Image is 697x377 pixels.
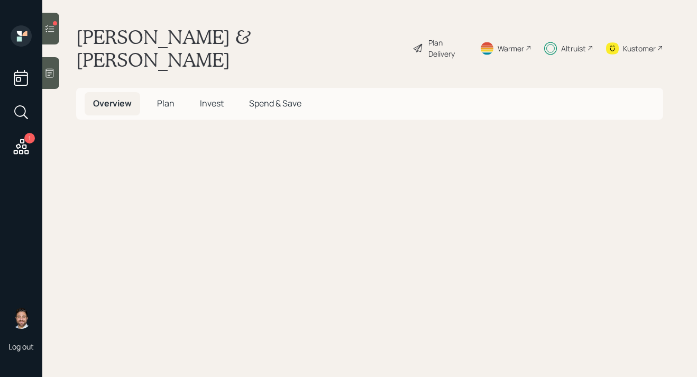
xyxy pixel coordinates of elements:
h1: [PERSON_NAME] & [PERSON_NAME] [76,25,404,71]
img: michael-russo-headshot.png [11,308,32,329]
div: Kustomer [623,43,656,54]
div: Altruist [561,43,586,54]
div: 1 [24,133,35,143]
div: Log out [8,342,34,352]
div: Warmer [498,43,524,54]
span: Spend & Save [249,97,301,109]
span: Plan [157,97,175,109]
div: Plan Delivery [428,37,467,59]
span: Overview [93,97,132,109]
span: Invest [200,97,224,109]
